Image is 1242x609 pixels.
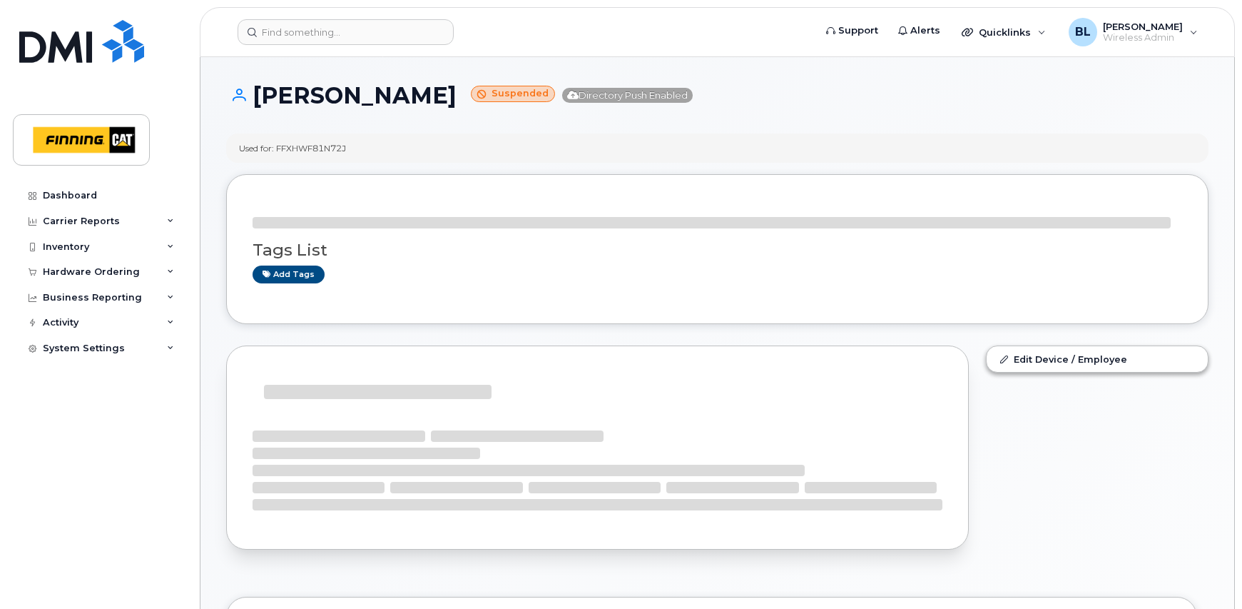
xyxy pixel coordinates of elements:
[987,346,1208,372] a: Edit Device / Employee
[253,266,325,283] a: Add tags
[562,88,693,103] span: Directory Push Enabled
[226,83,1208,108] h1: [PERSON_NAME]
[253,241,1182,259] h3: Tags List
[471,86,555,102] small: Suspended
[239,142,346,154] div: Used for: FFXHWF81N72J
